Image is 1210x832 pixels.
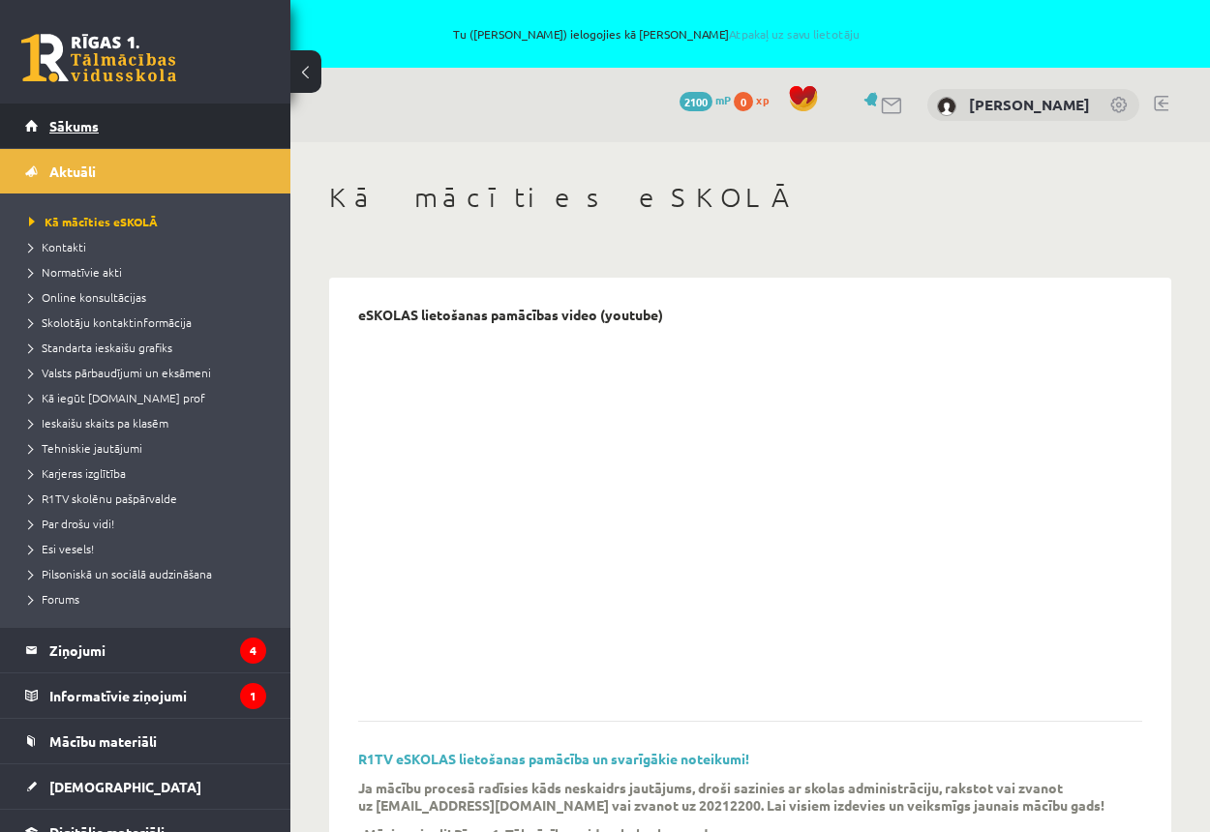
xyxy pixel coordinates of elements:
[223,28,1089,40] span: Tu ([PERSON_NAME]) ielogojies kā [PERSON_NAME]
[29,340,172,355] span: Standarta ieskaišu grafiks
[29,214,158,229] span: Kā mācīties eSKOLĀ
[29,490,271,507] a: R1TV skolēnu pašpārvalde
[969,95,1090,114] a: [PERSON_NAME]
[29,263,271,281] a: Normatīvie akti
[25,719,266,763] a: Mācību materiāli
[29,464,271,482] a: Karjeras izglītība
[25,673,266,718] a: Informatīvie ziņojumi1
[29,490,177,506] span: R1TV skolēnu pašpārvalde
[49,163,96,180] span: Aktuāli
[29,364,271,381] a: Valsts pārbaudījumi un eksāmeni
[29,314,192,330] span: Skolotāju kontaktinformācija
[29,465,126,481] span: Karjeras izglītība
[329,181,1171,214] h1: Kā mācīties eSKOLĀ
[29,541,94,556] span: Esi vesels!
[358,307,663,323] p: eSKOLAS lietošanas pamācības video (youtube)
[29,339,271,356] a: Standarta ieskaišu grafiks
[734,92,778,107] a: 0 xp
[29,288,271,306] a: Online konsultācijas
[29,239,86,254] span: Kontakti
[358,750,749,767] a: R1TV eSKOLAS lietošanas pamācība un svarīgākie noteikumi!
[29,566,212,581] span: Pilsoniskā un sociālā audzināšana
[240,638,266,664] i: 4
[29,415,168,431] span: Ieskaišu skaits pa klasēm
[680,92,731,107] a: 2100 mP
[29,440,142,456] span: Tehniskie jautājumi
[240,683,266,709] i: 1
[29,264,122,280] span: Normatīvie akti
[29,213,271,230] a: Kā mācīties eSKOLĀ
[29,365,211,380] span: Valsts pārbaudījumi un eksāmeni
[25,628,266,672] a: Ziņojumi4
[49,117,99,134] span: Sākums
[49,628,266,672] legend: Ziņojumi
[29,313,271,331] a: Skolotāju kontaktinformācija
[29,540,271,557] a: Esi vesels!
[734,92,753,111] span: 0
[756,92,769,107] span: xp
[29,238,271,255] a: Kontakti
[25,104,266,148] a: Sākums
[358,779,1113,814] p: Ja mācību procesā radīsies kāds neskaidrs jautājums, droši sazinies ar skolas administrāciju, rak...
[715,92,731,107] span: mP
[49,732,157,750] span: Mācību materiāli
[729,26,860,42] a: Atpakaļ uz savu lietotāju
[680,92,712,111] span: 2100
[29,591,79,607] span: Forums
[29,389,271,406] a: Kā iegūt [DOMAIN_NAME] prof
[29,515,271,532] a: Par drošu vidi!
[25,764,266,809] a: [DEMOGRAPHIC_DATA]
[29,439,271,457] a: Tehniskie jautājumi
[29,289,146,305] span: Online konsultācijas
[29,414,271,431] a: Ieskaišu skaits pa klasēm
[29,390,205,405] span: Kā iegūt [DOMAIN_NAME] prof
[937,97,956,116] img: Filips Gaičs
[29,565,271,582] a: Pilsoniskā un sociālā audzināšana
[49,778,201,795] span: [DEMOGRAPHIC_DATA]
[29,516,114,531] span: Par drošu vidi!
[25,149,266,193] a: Aktuāli
[49,673,266,718] legend: Informatīvie ziņojumi
[21,34,176,82] a: Rīgas 1. Tālmācības vidusskola
[29,590,271,608] a: Forums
